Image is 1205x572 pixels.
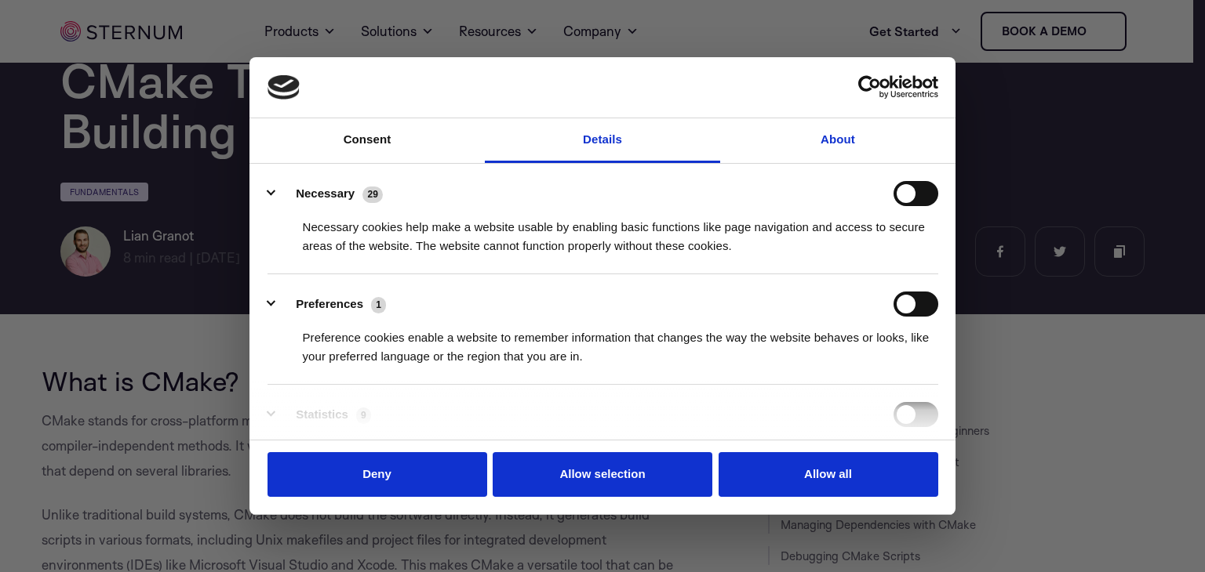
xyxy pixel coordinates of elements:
[371,297,386,313] span: 1
[268,75,300,100] img: logo
[268,452,487,497] button: Deny
[493,452,712,497] button: Allow selection
[296,187,355,199] label: Necessary
[362,186,383,202] span: 29
[268,181,393,206] button: Necessary (29)
[249,118,485,163] a: Consent
[720,118,956,163] a: About
[268,317,938,366] div: Preference cookies enable a website to remember information that changes the way the website beha...
[356,407,371,423] span: 9
[296,408,348,420] label: Statistics
[268,206,938,255] div: Necessary cookies help make a website usable by enabling basic functions like page navigation and...
[719,452,938,497] button: Allow all
[268,291,396,317] button: Preferences (1)
[801,75,938,99] a: Usercentrics Cookiebot - opens in a new window
[296,298,363,310] label: Preferences
[268,402,381,427] button: Statistics (9)
[485,118,720,163] a: Details
[268,427,938,476] div: Statistic cookies help website owners to understand how visitors interact with websites by collec...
